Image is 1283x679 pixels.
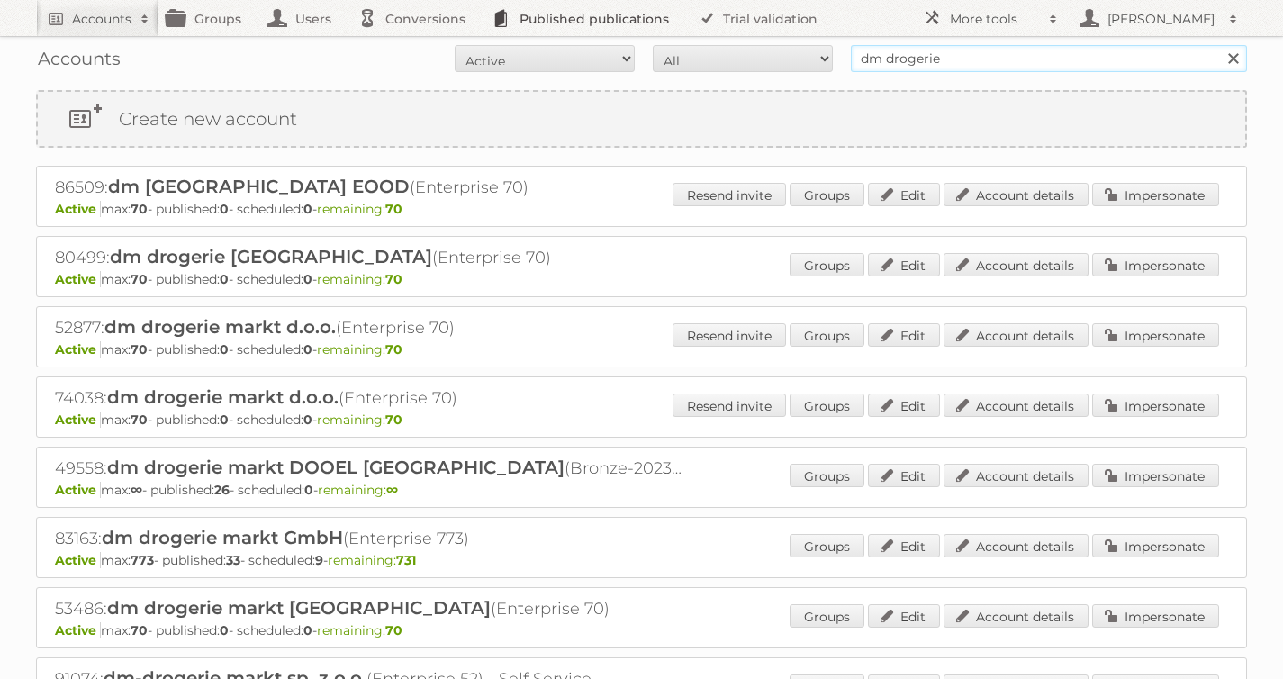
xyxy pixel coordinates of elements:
a: Account details [944,534,1089,557]
strong: ∞ [386,482,398,498]
strong: 0 [220,271,229,287]
a: Groups [790,464,864,487]
a: Groups [790,183,864,206]
a: Groups [790,604,864,628]
strong: 70 [131,341,148,358]
span: dm drogerie markt GmbH [102,527,343,548]
a: Edit [868,394,940,417]
strong: 70 [131,201,148,217]
strong: 0 [303,271,312,287]
strong: 0 [303,341,312,358]
a: Edit [868,534,940,557]
a: Groups [790,534,864,557]
span: remaining: [317,201,402,217]
span: remaining: [317,341,402,358]
a: Impersonate [1092,323,1219,347]
a: Account details [944,183,1089,206]
a: Impersonate [1092,183,1219,206]
span: remaining: [318,482,398,498]
strong: 9 [315,552,323,568]
a: Resend invite [673,323,786,347]
strong: 70 [385,622,402,638]
strong: 0 [303,622,312,638]
a: Edit [868,183,940,206]
span: dm [GEOGRAPHIC_DATA] EOOD [108,176,410,197]
h2: Accounts [72,10,131,28]
strong: 0 [220,201,229,217]
span: remaining: [328,552,416,568]
span: Active [55,552,101,568]
h2: 49558: (Bronze-2023 ∞) [55,457,685,480]
a: Impersonate [1092,394,1219,417]
h2: [PERSON_NAME] [1103,10,1220,28]
span: dm drogerie markt d.o.o. [107,386,339,408]
a: Account details [944,604,1089,628]
span: remaining: [317,271,402,287]
h2: 74038: (Enterprise 70) [55,386,685,410]
span: dm drogerie [GEOGRAPHIC_DATA] [110,246,432,267]
span: Active [55,341,101,358]
h2: 80499: (Enterprise 70) [55,246,685,269]
p: max: - published: - scheduled: - [55,552,1228,568]
h2: 52877: (Enterprise 70) [55,316,685,339]
a: Groups [790,253,864,276]
a: Edit [868,464,940,487]
strong: 0 [304,482,313,498]
span: Active [55,271,101,287]
strong: 773 [131,552,154,568]
a: Account details [944,394,1089,417]
a: Impersonate [1092,253,1219,276]
a: Resend invite [673,394,786,417]
span: Active [55,201,101,217]
strong: 33 [226,552,240,568]
strong: 0 [220,341,229,358]
p: max: - published: - scheduled: - [55,201,1228,217]
strong: 70 [385,412,402,428]
a: Create new account [38,92,1245,146]
span: dm drogerie markt [GEOGRAPHIC_DATA] [107,597,491,619]
p: max: - published: - scheduled: - [55,622,1228,638]
span: dm drogerie markt DOOEL [GEOGRAPHIC_DATA] [107,457,565,478]
a: Groups [790,394,864,417]
span: remaining: [317,412,402,428]
strong: 70 [385,201,402,217]
strong: 70 [131,412,148,428]
a: Impersonate [1092,534,1219,557]
a: Resend invite [673,183,786,206]
h2: 86509: (Enterprise 70) [55,176,685,199]
strong: 0 [220,412,229,428]
h2: More tools [950,10,1040,28]
strong: 70 [385,341,402,358]
strong: 0 [303,412,312,428]
a: Impersonate [1092,604,1219,628]
h2: 53486: (Enterprise 70) [55,597,685,620]
strong: 731 [396,552,416,568]
strong: 70 [385,271,402,287]
strong: ∞ [131,482,142,498]
p: max: - published: - scheduled: - [55,271,1228,287]
span: Active [55,412,101,428]
span: Active [55,622,101,638]
a: Account details [944,253,1089,276]
a: Account details [944,323,1089,347]
a: Edit [868,253,940,276]
span: remaining: [317,622,402,638]
a: Edit [868,323,940,347]
a: Account details [944,464,1089,487]
strong: 0 [303,201,312,217]
strong: 0 [220,622,229,638]
span: dm drogerie markt d.o.o. [104,316,336,338]
p: max: - published: - scheduled: - [55,482,1228,498]
a: Impersonate [1092,464,1219,487]
strong: 70 [131,271,148,287]
strong: 26 [214,482,230,498]
h2: 83163: (Enterprise 773) [55,527,685,550]
strong: 70 [131,622,148,638]
span: Active [55,482,101,498]
p: max: - published: - scheduled: - [55,412,1228,428]
a: Groups [790,323,864,347]
a: Edit [868,604,940,628]
p: max: - published: - scheduled: - [55,341,1228,358]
